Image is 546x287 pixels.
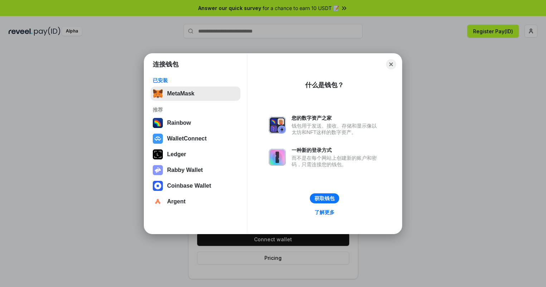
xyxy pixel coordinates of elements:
div: Rainbow [167,120,191,126]
div: 获取钱包 [315,195,335,202]
h1: 连接钱包 [153,60,179,69]
div: 钱包用于发送、接收、存储和显示像以太坊和NFT这样的数字资产。 [292,123,380,135]
button: Ledger [151,147,240,162]
div: Argent [167,198,186,205]
button: Close [386,59,396,69]
img: svg+xml,%3Csvg%20width%3D%2228%22%20height%3D%2228%22%20viewBox%3D%220%200%2028%2028%22%20fill%3D... [153,134,163,144]
img: svg+xml,%3Csvg%20fill%3D%22none%22%20height%3D%2233%22%20viewBox%3D%220%200%2035%2033%22%20width%... [153,89,163,99]
button: Rainbow [151,116,240,130]
img: svg+xml,%3Csvg%20xmlns%3D%22http%3A%2F%2Fwww.w3.org%2F2000%2Fsvg%22%20fill%3D%22none%22%20viewBox... [269,149,286,166]
div: WalletConnect [167,135,207,142]
img: svg+xml,%3Csvg%20width%3D%2228%22%20height%3D%2228%22%20viewBox%3D%220%200%2028%2028%22%20fill%3D... [153,197,163,207]
img: svg+xml,%3Csvg%20width%3D%22120%22%20height%3D%22120%22%20viewBox%3D%220%200%20120%20120%22%20fil... [153,118,163,128]
button: Rabby Wallet [151,163,240,177]
div: 一种新的登录方式 [292,147,380,153]
div: Coinbase Wallet [167,183,211,189]
div: 已安装 [153,77,238,84]
button: WalletConnect [151,132,240,146]
img: svg+xml,%3Csvg%20xmlns%3D%22http%3A%2F%2Fwww.w3.org%2F2000%2Fsvg%22%20fill%3D%22none%22%20viewBox... [269,117,286,134]
div: 什么是钱包？ [305,81,344,89]
div: 了解更多 [315,209,335,216]
button: MetaMask [151,86,240,101]
img: svg+xml,%3Csvg%20xmlns%3D%22http%3A%2F%2Fwww.w3.org%2F2000%2Fsvg%22%20fill%3D%22none%22%20viewBox... [153,165,163,175]
div: MetaMask [167,90,194,97]
div: Ledger [167,151,186,158]
button: Argent [151,194,240,209]
div: 而不是在每个网站上创建新的账户和密码，只需连接您的钱包。 [292,155,380,168]
div: 推荐 [153,107,238,113]
a: 了解更多 [310,208,339,217]
img: svg+xml,%3Csvg%20xmlns%3D%22http%3A%2F%2Fwww.w3.org%2F2000%2Fsvg%22%20width%3D%2228%22%20height%3... [153,149,163,159]
img: svg+xml,%3Csvg%20width%3D%2228%22%20height%3D%2228%22%20viewBox%3D%220%200%2028%2028%22%20fill%3D... [153,181,163,191]
div: Rabby Wallet [167,167,203,173]
div: 您的数字资产之家 [292,115,380,121]
button: Coinbase Wallet [151,179,240,193]
button: 获取钱包 [310,193,339,203]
